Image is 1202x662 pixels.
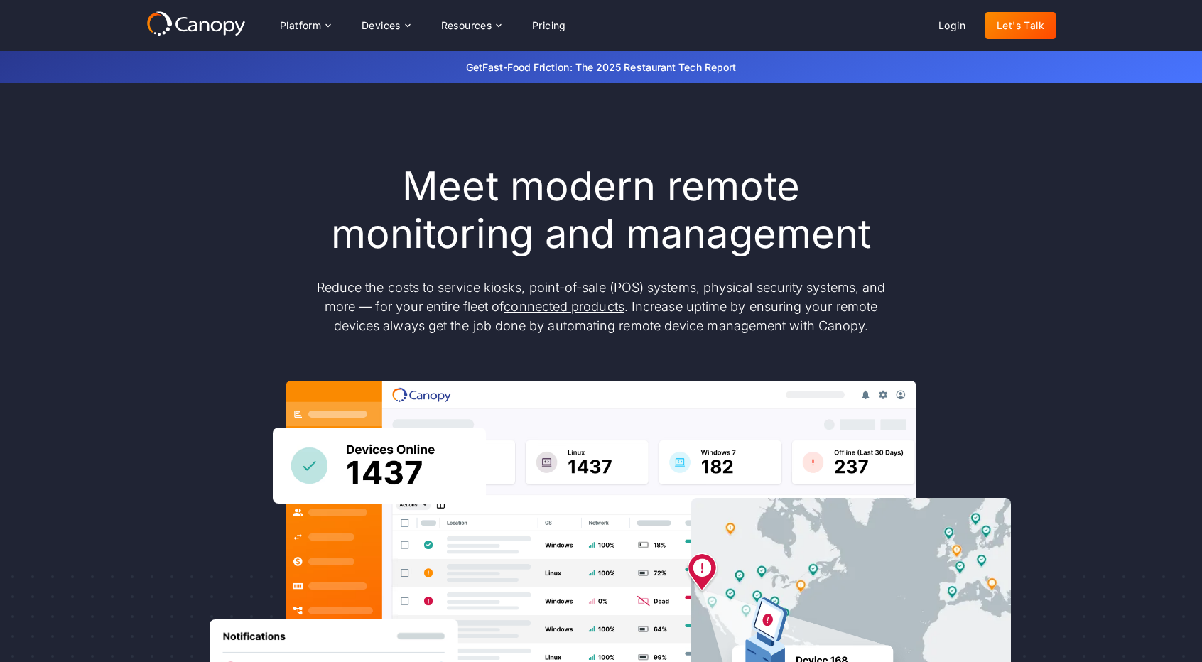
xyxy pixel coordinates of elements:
a: connected products [504,299,624,314]
img: Canopy sees how many devices are online [273,428,486,504]
a: Login [927,12,977,39]
p: Reduce the costs to service kiosks, point-of-sale (POS) systems, physical security systems, and m... [303,278,899,335]
p: Get [253,60,949,75]
div: Resources [441,21,492,31]
a: Pricing [521,12,578,39]
div: Resources [430,11,512,40]
h1: Meet modern remote monitoring and management [303,163,899,258]
div: Devices [362,21,401,31]
a: Let's Talk [985,12,1056,39]
a: Fast-Food Friction: The 2025 Restaurant Tech Report [482,61,736,73]
div: Devices [350,11,421,40]
div: Platform [269,11,342,40]
div: Platform [280,21,321,31]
